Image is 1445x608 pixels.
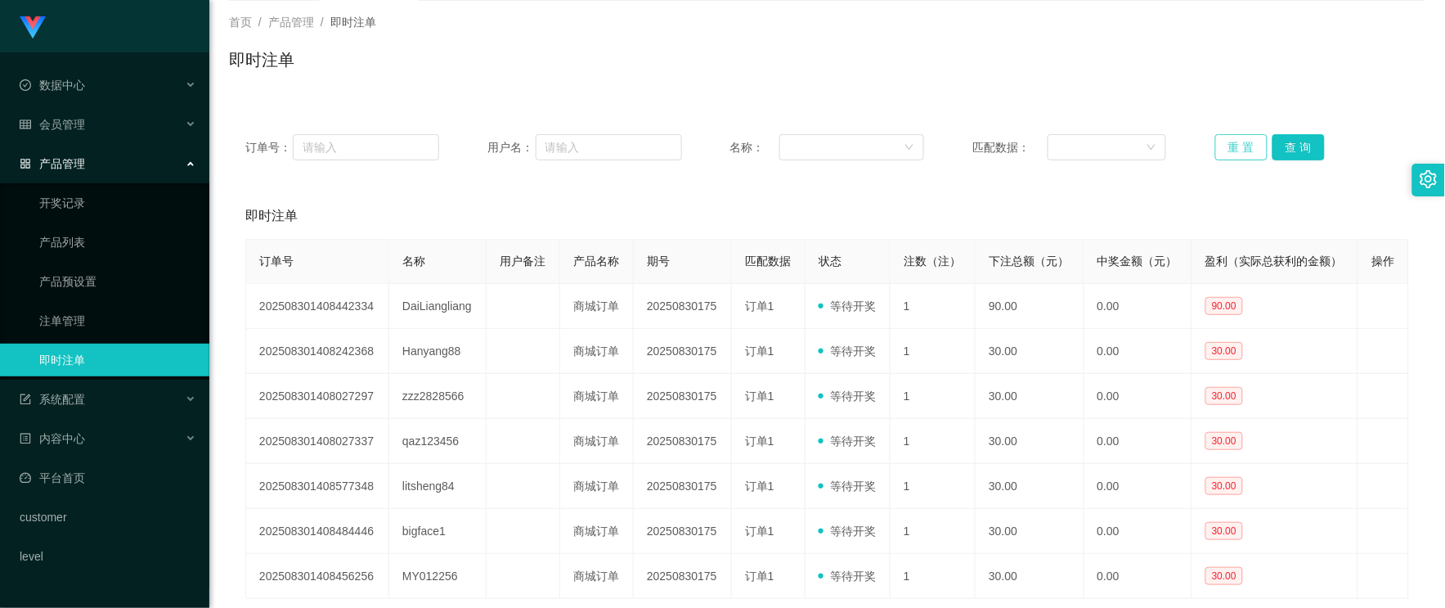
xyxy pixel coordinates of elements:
[1097,254,1178,268] span: 中奖金额（元）
[1371,254,1394,268] span: 操作
[259,254,294,268] span: 订单号
[20,158,31,169] i: 图标: appstore-o
[20,433,31,444] i: 图标: profile
[989,254,1069,268] span: 下注总额（元）
[20,79,85,92] span: 数据中心
[245,206,298,226] span: 即时注单
[976,374,1084,419] td: 30.00
[560,284,634,329] td: 商城订单
[293,134,439,160] input: 请输入
[891,554,976,599] td: 1
[321,16,324,29] span: /
[891,509,976,554] td: 1
[891,464,976,509] td: 1
[647,254,670,268] span: 期号
[819,525,876,538] span: 等待开奖
[389,329,487,374] td: Hanyang88
[1205,342,1243,360] span: 30.00
[904,142,914,154] i: 图标: down
[246,284,389,329] td: 202508301408442334
[389,554,487,599] td: MY012256
[246,464,389,509] td: 202508301408577348
[389,284,487,329] td: DaiLiangliang
[39,304,196,337] a: 注单管理
[560,464,634,509] td: 商城订单
[39,187,196,219] a: 开奖记录
[976,554,1084,599] td: 30.00
[634,509,732,554] td: 20250830175
[487,139,535,156] span: 用户名：
[536,134,682,160] input: 请输入
[634,419,732,464] td: 20250830175
[39,226,196,259] a: 产品列表
[819,299,876,313] span: 等待开奖
[39,344,196,376] a: 即时注单
[246,329,389,374] td: 202508301408242368
[20,79,31,91] i: 图标: check-circle-o
[745,254,791,268] span: 匹配数据
[1084,509,1192,554] td: 0.00
[20,432,85,445] span: 内容中心
[745,570,774,583] span: 订单1
[891,329,976,374] td: 1
[20,462,196,494] a: 图标: dashboard平台首页
[634,284,732,329] td: 20250830175
[634,329,732,374] td: 20250830175
[1084,419,1192,464] td: 0.00
[1084,284,1192,329] td: 0.00
[389,374,487,419] td: zzz2828566
[819,570,876,583] span: 等待开奖
[560,374,634,419] td: 商城订单
[20,119,31,130] i: 图标: table
[1205,567,1243,585] span: 30.00
[229,16,252,29] span: 首页
[1084,329,1192,374] td: 0.00
[819,480,876,493] span: 等待开奖
[976,329,1084,374] td: 30.00
[246,509,389,554] td: 202508301408484446
[634,464,732,509] td: 20250830175
[745,525,774,538] span: 订单1
[20,394,31,405] i: 图标: form
[1084,374,1192,419] td: 0.00
[246,374,389,419] td: 202508301408027297
[229,47,294,72] h1: 即时注单
[745,390,774,403] span: 订单1
[246,554,389,599] td: 202508301408456256
[20,157,85,170] span: 产品管理
[1205,477,1243,495] span: 30.00
[1084,464,1192,509] td: 0.00
[819,435,876,448] span: 等待开奖
[1272,134,1325,160] button: 查 询
[1205,254,1343,268] span: 盈利（实际总获利的金额）
[904,254,961,268] span: 注数（注）
[560,329,634,374] td: 商城订单
[1205,297,1243,315] span: 90.00
[245,139,293,156] span: 订单号：
[330,16,376,29] span: 即时注单
[976,509,1084,554] td: 30.00
[891,284,976,329] td: 1
[1205,522,1243,540] span: 30.00
[891,374,976,419] td: 1
[39,265,196,298] a: 产品预设置
[1205,432,1243,450] span: 30.00
[745,345,774,358] span: 订单1
[819,254,841,268] span: 状态
[634,374,732,419] td: 20250830175
[819,390,876,403] span: 等待开奖
[819,345,876,358] span: 等待开奖
[1084,554,1192,599] td: 0.00
[745,480,774,493] span: 订单1
[20,540,196,573] a: level
[500,254,545,268] span: 用户备注
[560,509,634,554] td: 商城订单
[389,509,487,554] td: bigface1
[268,16,314,29] span: 产品管理
[20,16,46,39] img: logo.9652507e.png
[402,254,425,268] span: 名称
[246,419,389,464] td: 202508301408027337
[972,139,1048,156] span: 匹配数据：
[560,419,634,464] td: 商城订单
[1205,387,1243,405] span: 30.00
